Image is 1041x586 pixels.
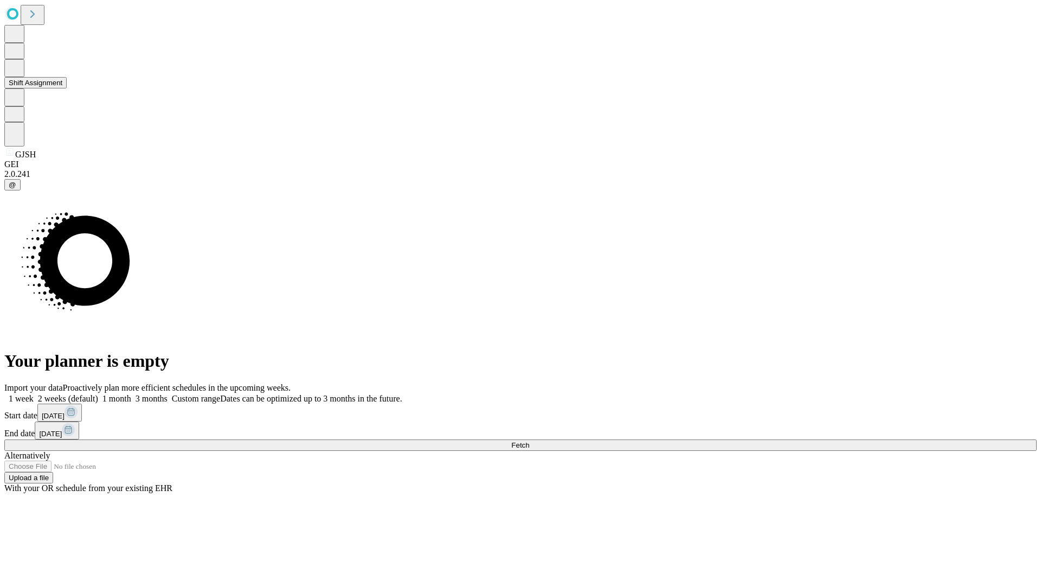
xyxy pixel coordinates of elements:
[42,412,65,420] span: [DATE]
[136,394,168,403] span: 3 months
[511,441,529,449] span: Fetch
[172,394,220,403] span: Custom range
[220,394,402,403] span: Dates can be optimized up to 3 months in the future.
[4,169,1037,179] div: 2.0.241
[4,77,67,88] button: Shift Assignment
[9,181,16,189] span: @
[4,439,1037,451] button: Fetch
[35,422,79,439] button: [DATE]
[4,483,172,493] span: With your OR schedule from your existing EHR
[4,472,53,483] button: Upload a file
[15,150,36,159] span: GJSH
[37,404,82,422] button: [DATE]
[4,422,1037,439] div: End date
[4,351,1037,371] h1: Your planner is empty
[4,404,1037,422] div: Start date
[9,394,34,403] span: 1 week
[102,394,131,403] span: 1 month
[4,451,50,460] span: Alternatively
[4,160,1037,169] div: GEI
[4,383,63,392] span: Import your data
[4,179,21,190] button: @
[38,394,98,403] span: 2 weeks (default)
[63,383,291,392] span: Proactively plan more efficient schedules in the upcoming weeks.
[39,430,62,438] span: [DATE]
